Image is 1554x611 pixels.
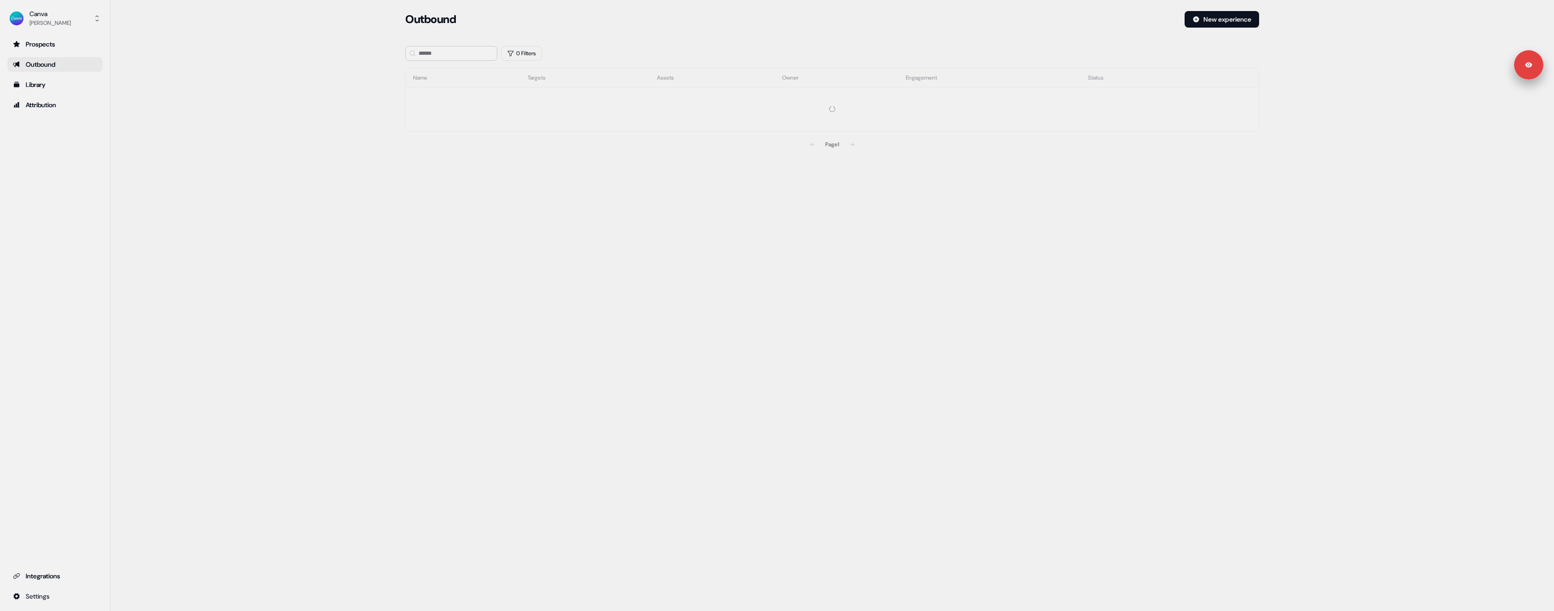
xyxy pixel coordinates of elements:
a: Go to outbound experience [7,57,103,72]
div: Canva [29,9,71,18]
div: Prospects [13,40,97,49]
div: [PERSON_NAME] [29,18,71,28]
div: Library [13,80,97,89]
div: Attribution [13,100,97,110]
div: Outbound [13,60,97,69]
button: 0 Filters [501,46,542,61]
a: Go to templates [7,77,103,92]
h3: Outbound [405,12,456,26]
div: Settings [13,592,97,601]
a: Go to prospects [7,37,103,52]
a: Go to integrations [7,569,103,583]
div: Integrations [13,571,97,581]
button: New experience [1185,11,1259,28]
button: Canva[PERSON_NAME] [7,7,103,29]
a: Go to integrations [7,589,103,604]
a: Go to attribution [7,98,103,112]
